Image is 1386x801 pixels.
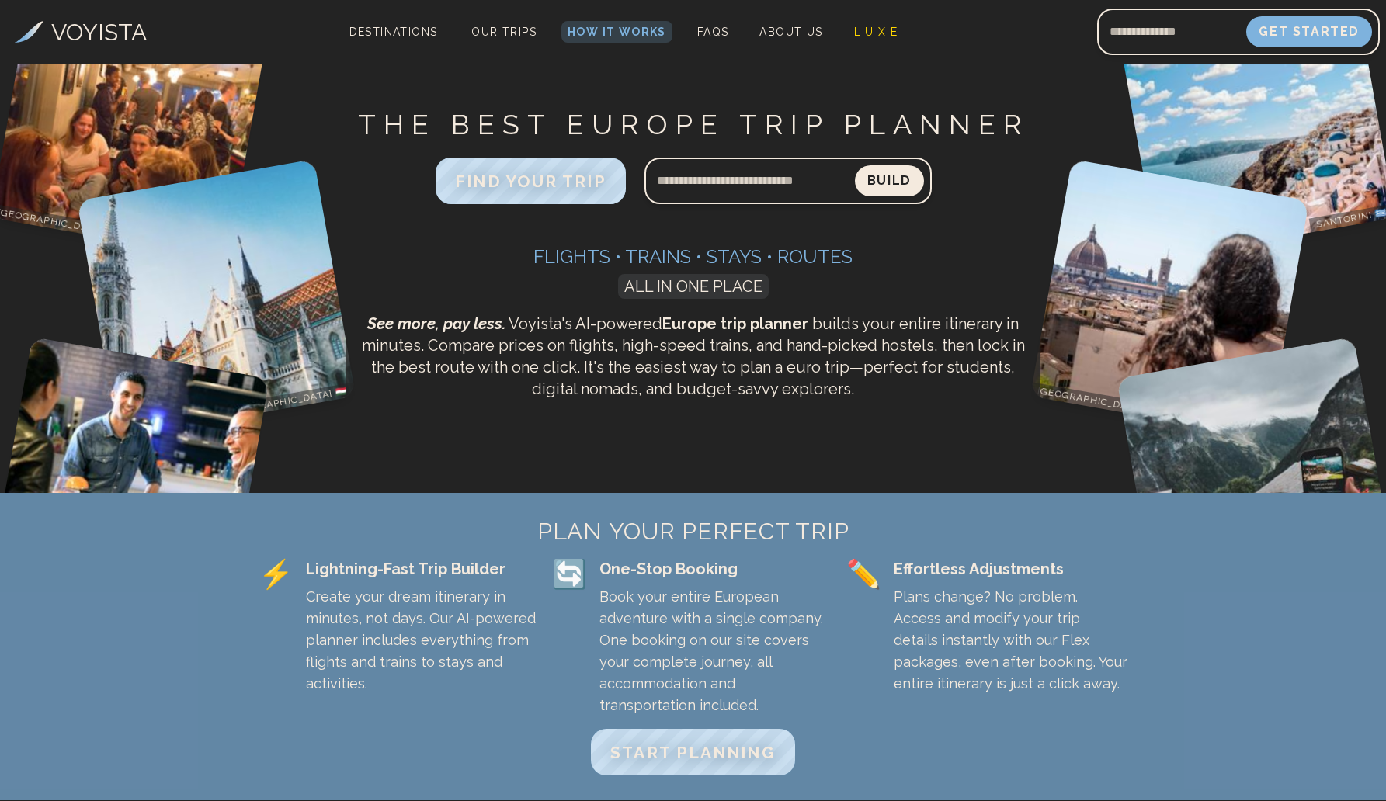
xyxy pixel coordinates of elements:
[854,26,898,38] span: L U X E
[618,274,769,299] span: ALL IN ONE PLACE
[568,26,666,38] span: How It Works
[855,165,924,196] button: Build
[591,747,794,761] a: START PLANNING
[77,159,356,438] img: Budapest
[1246,16,1372,47] button: Get Started
[848,21,905,43] a: L U X E
[599,586,834,716] p: Book your entire European adventure with a single company. One booking on our site covers your co...
[465,21,543,43] a: Our Trips
[561,21,672,43] a: How It Works
[894,586,1128,695] p: Plans change? No problem. Access and modify your trip details instantly with our Flex packages, e...
[455,172,606,191] span: FIND YOUR TRIP
[259,558,294,589] span: ⚡
[15,21,43,43] img: Voyista Logo
[353,313,1033,400] p: Voyista's AI-powered builds your entire itinerary in minutes. Compare prices on flights, high-spe...
[610,743,775,762] span: START PLANNING
[753,21,828,43] a: About Us
[353,107,1033,142] h1: THE BEST EUROPE TRIP PLANNER
[599,558,834,580] div: One-Stop Booking
[367,314,505,333] span: See more, pay less.
[1097,13,1246,50] input: Email address
[759,26,822,38] span: About Us
[894,558,1128,580] div: Effortless Adjustments
[591,729,794,775] button: START PLANNING
[691,21,735,43] a: FAQs
[436,175,625,190] a: FIND YOUR TRIP
[306,586,540,695] p: Create your dream itinerary in minutes, not days. Our AI-powered planner includes everything from...
[51,15,147,50] h3: VOYISTA
[1030,159,1309,438] img: Florence
[846,558,881,589] span: ✏️
[436,158,625,204] button: FIND YOUR TRIP
[343,19,444,65] span: Destinations
[259,518,1128,546] h2: PLAN YOUR PERFECT TRIP
[697,26,729,38] span: FAQs
[306,558,540,580] div: Lightning-Fast Trip Builder
[552,558,587,589] span: 🔄
[353,244,1033,269] h3: Flights • Trains • Stays • Routes
[644,162,855,199] input: Search query
[662,314,808,333] strong: Europe trip planner
[15,15,147,50] a: VOYISTA
[471,26,537,38] span: Our Trips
